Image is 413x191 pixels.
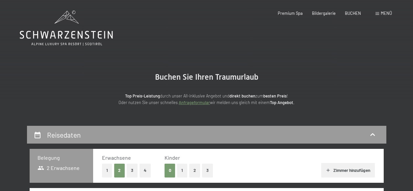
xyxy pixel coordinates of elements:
[278,11,303,16] a: Premium Spa
[125,93,160,98] strong: Top Preis-Leistung
[179,100,210,105] a: Anfrageformular
[38,164,80,172] span: 2 Erwachsene
[75,93,338,106] p: durch unser All-inklusive Angebot und zum ! Oder nutzen Sie unser schnelles wir melden uns gleich...
[202,164,213,177] button: 3
[177,164,187,177] button: 1
[229,93,255,98] strong: direkt buchen
[381,11,392,16] span: Menü
[127,164,138,177] button: 3
[345,11,361,16] a: BUCHEN
[189,164,200,177] button: 2
[165,154,180,161] span: Kinder
[263,93,287,98] strong: besten Preis
[140,164,151,177] button: 4
[102,164,112,177] button: 1
[155,72,258,82] span: Buchen Sie Ihren Traumurlaub
[38,154,86,161] h3: Belegung
[321,163,375,177] button: Zimmer hinzufügen
[270,100,295,105] strong: Top Angebot.
[312,11,336,16] a: Bildergalerie
[114,164,125,177] button: 2
[47,131,81,139] h2: Reisedaten
[102,154,131,161] span: Erwachsene
[165,164,175,177] button: 0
